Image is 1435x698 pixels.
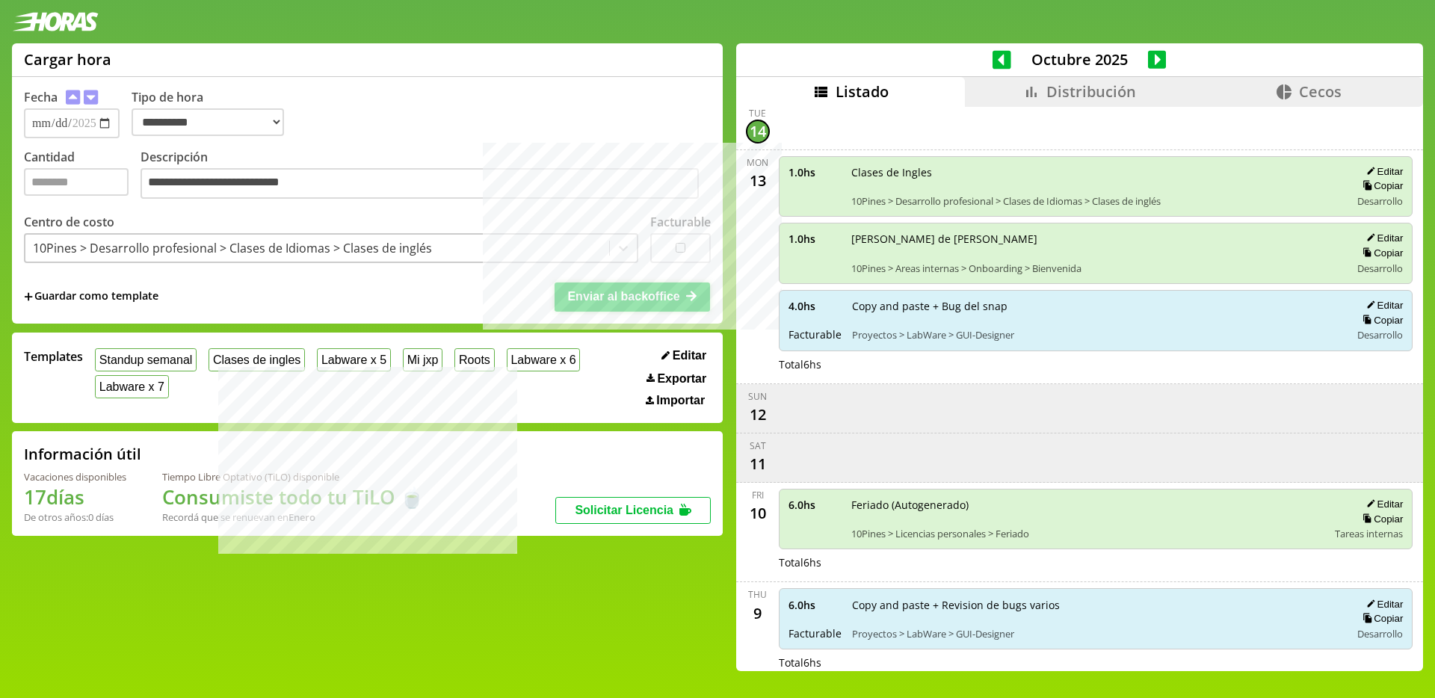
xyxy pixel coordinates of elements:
button: Copiar [1358,513,1403,525]
span: Importar [656,394,705,407]
div: Total 6 hs [779,357,1413,371]
div: Sun [748,390,767,403]
button: Copiar [1358,247,1403,259]
select: Tipo de hora [132,108,284,136]
button: Exportar [642,371,711,386]
button: Mi jxp [403,348,442,371]
div: Tue [749,107,766,120]
button: Editar [657,348,711,363]
textarea: Descripción [141,168,699,200]
div: Mon [747,156,768,169]
span: Desarrollo [1357,627,1403,640]
div: 14 [746,120,770,143]
span: Desarrollo [1357,328,1403,342]
label: Fecha [24,89,58,105]
h1: Consumiste todo tu TiLO 🍵 [162,484,424,510]
div: 12 [746,403,770,427]
span: Proyectos > LabWare > GUI-Designer [852,328,1341,342]
span: Feriado (Autogenerado) [851,498,1325,512]
span: Exportar [657,372,706,386]
h2: Información útil [24,444,141,464]
span: Distribución [1046,81,1136,102]
button: Editar [1362,498,1403,510]
div: Tiempo Libre Optativo (TiLO) disponible [162,470,424,484]
span: Editar [673,349,706,362]
h1: 17 días [24,484,126,510]
button: Editar [1362,232,1403,244]
span: 10Pines > Licencias personales > Feriado [851,527,1325,540]
span: Desarrollo [1357,194,1403,208]
span: Listado [836,81,889,102]
span: 1.0 hs [789,165,841,179]
div: Thu [748,588,767,601]
span: Desarrollo [1357,262,1403,275]
button: Editar [1362,165,1403,178]
span: Tareas internas [1335,527,1403,540]
span: Facturable [789,327,842,342]
label: Facturable [650,214,711,230]
label: Descripción [141,149,711,203]
span: + [24,288,33,305]
span: Solicitar Licencia [575,504,673,516]
span: Copy and paste + Revision de bugs varios [852,598,1341,612]
div: scrollable content [736,107,1423,669]
div: De otros años: 0 días [24,510,126,524]
div: Recordá que se renuevan en [162,510,424,524]
span: Clases de Ingles [851,165,1341,179]
span: 1.0 hs [789,232,841,246]
div: Sat [750,439,766,452]
span: 10Pines > Desarrollo profesional > Clases de Idiomas > Clases de inglés [851,194,1341,208]
span: Octubre 2025 [1011,49,1148,70]
button: Editar [1362,299,1403,312]
div: Vacaciones disponibles [24,470,126,484]
button: Labware x 6 [507,348,581,371]
span: 10Pines > Areas internas > Onboarding > Bienvenida [851,262,1341,275]
button: Copiar [1358,179,1403,192]
input: Cantidad [24,168,129,196]
h1: Cargar hora [24,49,111,70]
span: 6.0 hs [789,498,841,512]
div: 10 [746,501,770,525]
button: Editar [1362,598,1403,611]
label: Centro de costo [24,214,114,230]
div: Total 6 hs [779,555,1413,569]
span: Copy and paste + Bug del snap [852,299,1341,313]
span: Cecos [1299,81,1342,102]
span: Enviar al backoffice [567,290,679,303]
button: Enviar al backoffice [555,282,710,311]
button: Copiar [1358,612,1403,625]
label: Tipo de hora [132,89,296,138]
span: Templates [24,348,83,365]
div: 10Pines > Desarrollo profesional > Clases de Idiomas > Clases de inglés [33,240,432,256]
span: Proyectos > LabWare > GUI-Designer [852,627,1341,640]
button: Roots [454,348,494,371]
div: 11 [746,452,770,476]
span: 6.0 hs [789,598,842,612]
label: Cantidad [24,149,141,203]
button: Standup semanal [95,348,197,371]
div: 9 [746,601,770,625]
button: Solicitar Licencia [555,497,711,524]
span: +Guardar como template [24,288,158,305]
button: Labware x 7 [95,375,169,398]
div: 13 [746,169,770,193]
div: Fri [752,489,764,501]
span: Facturable [789,626,842,640]
div: Total 6 hs [779,655,1413,670]
span: 4.0 hs [789,299,842,313]
button: Copiar [1358,314,1403,327]
button: Labware x 5 [317,348,391,371]
img: logotipo [12,12,99,31]
span: [PERSON_NAME] de [PERSON_NAME] [851,232,1341,246]
b: Enero [288,510,315,524]
button: Clases de ingles [209,348,305,371]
